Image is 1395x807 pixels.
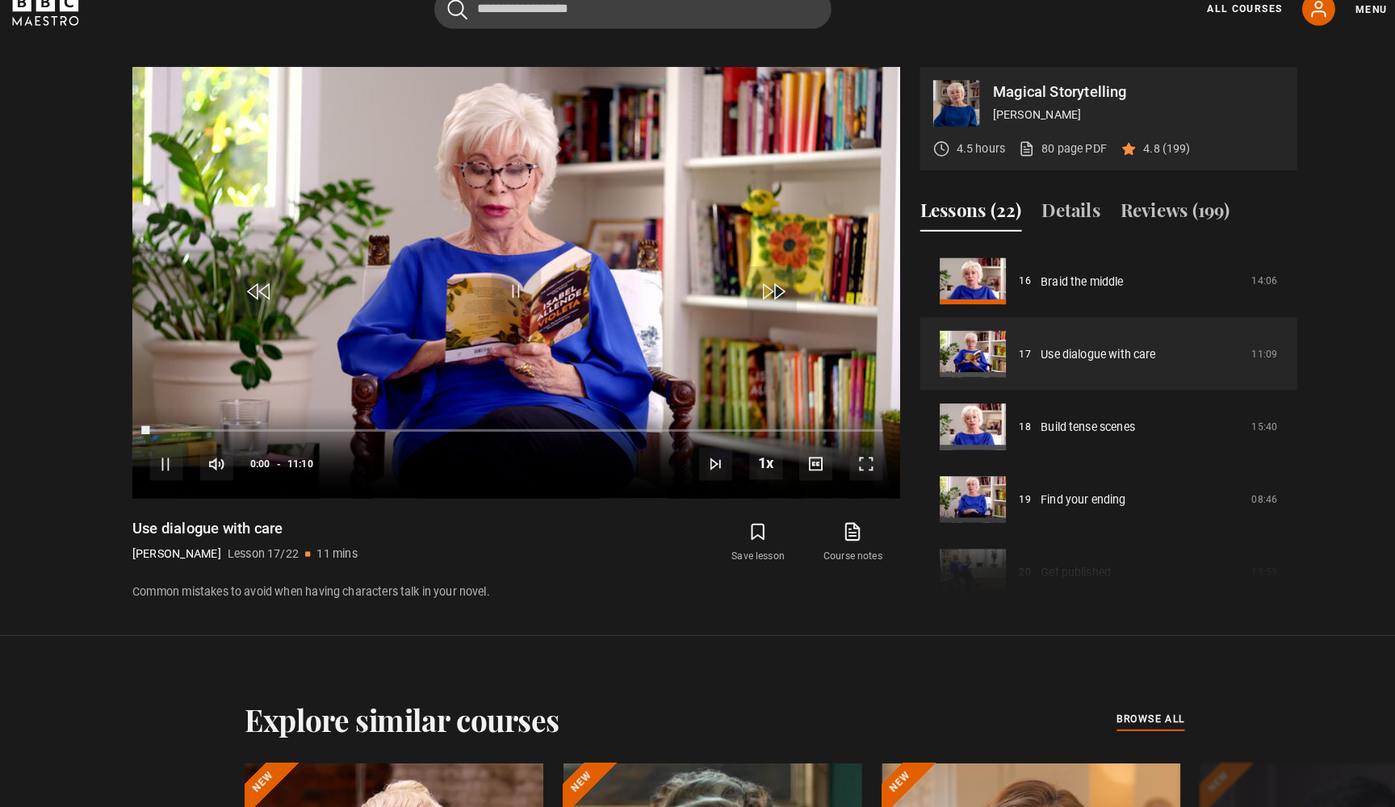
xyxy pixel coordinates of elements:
p: Magical Storytelling [969,102,1253,116]
a: All Courses [1178,21,1251,36]
h2: Explore similar courses [239,705,547,738]
button: Submit the search query [437,19,456,39]
span: browse all [1090,713,1156,729]
a: Braid the middle [1016,286,1096,303]
button: Lessons (22) [898,211,997,245]
p: 11 mins [309,551,349,568]
a: browse all [1090,713,1156,730]
a: Course notes [786,525,878,572]
a: 80 page PDF [994,156,1080,173]
button: Fullscreen [829,456,861,488]
button: Mute [195,456,228,488]
input: Search [424,9,811,48]
a: Find your ending [1016,499,1099,516]
p: 4.5 hours [933,156,981,173]
button: Captions [780,456,812,488]
button: Details [1016,211,1074,245]
a: Build tense scenes [1016,428,1108,445]
video-js: Video Player [129,85,878,506]
p: Common mistakes to avoid when having characters talk in your novel. [129,588,878,605]
span: - [270,466,274,478]
button: Pause [146,456,178,488]
h1: Use dialogue with care [129,525,349,545]
svg: BBC Maestro [12,12,77,44]
div: Progress Bar [146,438,861,441]
button: Reviews (199) [1093,211,1200,245]
p: [PERSON_NAME] [969,123,1253,140]
button: Toggle navigation [1322,21,1383,37]
span: 0:00 [244,458,263,487]
span: 11:10 [280,458,305,487]
button: Playback Rate [731,455,764,487]
a: Use dialogue with care [1016,357,1128,374]
p: [PERSON_NAME] [129,551,216,568]
p: Lesson 17/22 [222,551,291,568]
p: 4.8 (199) [1116,156,1162,173]
button: Next Lesson [682,456,714,488]
button: Save lesson [693,525,785,572]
